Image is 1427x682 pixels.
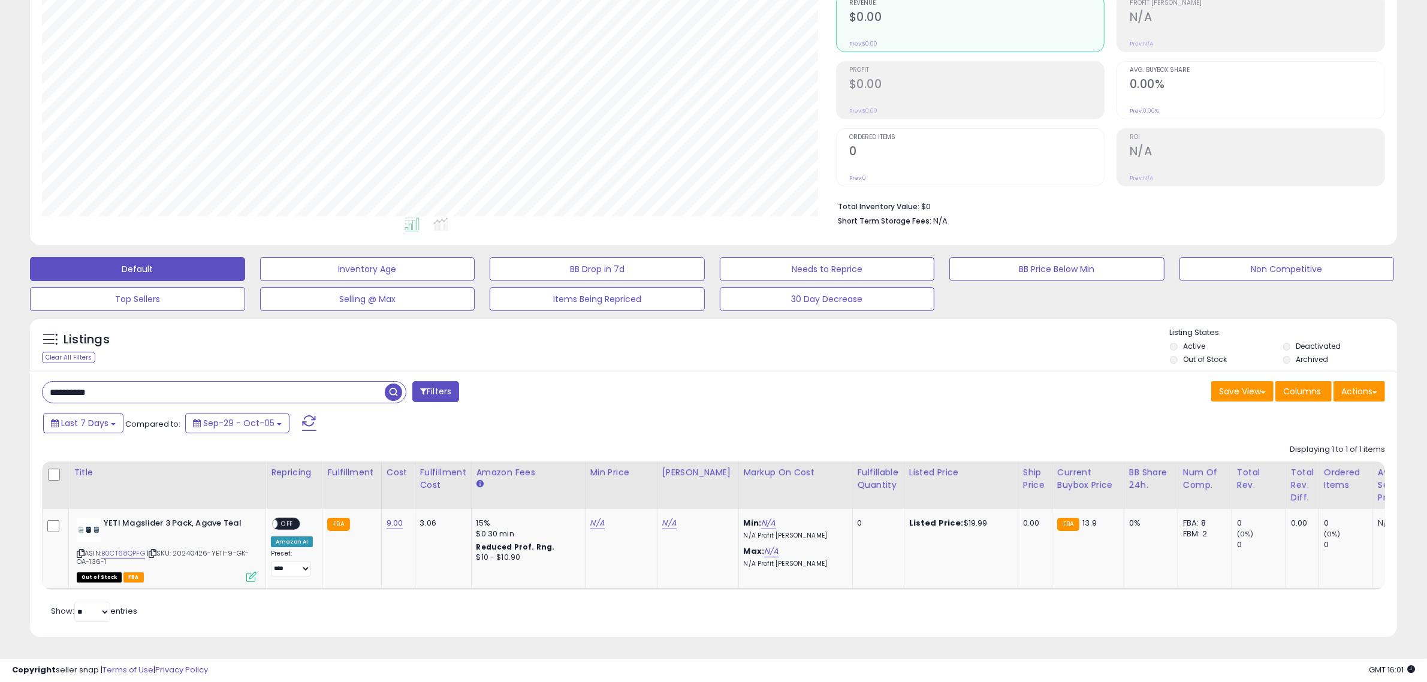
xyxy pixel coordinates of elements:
a: N/A [662,517,677,529]
span: OFF [277,519,297,529]
h2: N/A [1130,144,1384,161]
div: Ship Price [1023,466,1047,491]
span: All listings that are currently out of stock and unavailable for purchase on Amazon [77,572,122,583]
div: Total Rev. [1237,466,1281,491]
div: Avg Selling Price [1378,466,1422,504]
p: Listing States: [1170,327,1397,339]
button: Columns [1275,381,1332,402]
b: Min: [744,517,762,529]
button: Default [30,257,245,281]
span: Columns [1283,385,1321,397]
b: Short Term Storage Fees: [838,216,931,226]
div: $19.99 [909,518,1009,529]
span: Profit [849,67,1104,74]
button: BB Drop in 7d [490,257,705,281]
div: Min Price [590,466,652,479]
div: 0.00 [1023,518,1043,529]
span: Last 7 Days [61,417,108,429]
button: Save View [1211,381,1274,402]
span: FBA [123,572,144,583]
a: N/A [764,545,779,557]
span: Show: entries [51,605,137,617]
button: Needs to Reprice [720,257,935,281]
label: Out of Stock [1183,354,1227,364]
b: Total Inventory Value: [838,201,919,212]
small: Prev: 0.00% [1130,107,1159,114]
button: Items Being Repriced [490,287,705,311]
span: | SKU: 20240426-YETI-9-GK-OA-136-1 [77,548,249,566]
img: 31rk58JUaGL._SL40_.jpg [77,518,101,542]
div: 0 [1324,518,1372,529]
div: Cost [387,466,410,479]
div: Num of Comp. [1183,466,1227,491]
div: N/A [1378,518,1417,529]
small: Amazon Fees. [476,479,484,490]
div: 0.00 [1291,518,1310,529]
div: 0 [1324,539,1372,550]
p: N/A Profit [PERSON_NAME] [744,532,843,540]
small: Prev: $0.00 [849,40,877,47]
div: 0 [858,518,895,529]
span: Compared to: [125,418,180,430]
b: Listed Price: [909,517,964,529]
button: Non Competitive [1179,257,1395,281]
strong: Copyright [12,664,56,675]
li: $0 [838,198,1376,213]
div: FBA: 8 [1183,518,1223,529]
div: FBM: 2 [1183,529,1223,539]
div: 0 [1237,539,1286,550]
button: Inventory Age [260,257,475,281]
div: 3.06 [420,518,462,529]
div: Repricing [271,466,317,479]
button: Selling @ Max [260,287,475,311]
span: Ordered Items [849,134,1104,141]
div: Fulfillment Cost [420,466,466,491]
div: 15% [476,518,576,529]
a: Terms of Use [102,664,153,675]
div: Amazon Fees [476,466,580,479]
b: Max: [744,545,765,557]
div: Total Rev. Diff. [1291,466,1314,504]
a: 9.00 [387,517,403,529]
h2: N/A [1130,10,1384,26]
button: Last 7 Days [43,413,123,433]
div: [PERSON_NAME] [662,466,734,479]
small: Prev: $0.00 [849,107,877,114]
small: (0%) [1324,529,1341,539]
span: N/A [933,215,948,227]
div: 0 [1237,518,1286,529]
div: ASIN: [77,518,257,581]
a: B0CT68QPFG [101,548,145,559]
label: Deactivated [1296,341,1341,351]
a: N/A [590,517,605,529]
div: Markup on Cost [744,466,847,479]
div: Preset: [271,550,313,577]
div: Title [74,466,261,479]
small: (0%) [1237,529,1254,539]
span: Avg. Buybox Share [1130,67,1384,74]
label: Archived [1296,354,1329,364]
div: Displaying 1 to 1 of 1 items [1290,444,1385,455]
div: Listed Price [909,466,1013,479]
div: seller snap | | [12,665,208,676]
h2: 0.00% [1130,77,1384,93]
div: $0.30 min [476,529,576,539]
small: Prev: N/A [1130,174,1153,182]
h2: $0.00 [849,77,1104,93]
small: Prev: 0 [849,174,866,182]
a: Privacy Policy [155,664,208,675]
th: The percentage added to the cost of goods (COGS) that forms the calculator for Min & Max prices. [738,461,852,509]
button: Filters [412,381,459,402]
b: Reduced Prof. Rng. [476,542,555,552]
div: $10 - $10.90 [476,553,576,563]
button: BB Price Below Min [949,257,1164,281]
h2: 0 [849,144,1104,161]
button: Top Sellers [30,287,245,311]
div: Fulfillable Quantity [858,466,899,491]
div: Fulfillment [327,466,376,479]
b: YETI Magslider 3 Pack, Agave Teal [104,518,249,532]
label: Active [1183,341,1205,351]
p: N/A Profit [PERSON_NAME] [744,560,843,568]
span: Sep-29 - Oct-05 [203,417,274,429]
small: FBA [327,518,349,531]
